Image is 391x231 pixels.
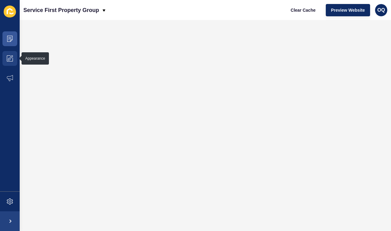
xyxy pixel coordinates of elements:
[291,7,316,13] span: Clear Cache
[326,4,370,16] button: Preview Website
[25,56,45,61] div: Appearance
[331,7,365,13] span: Preview Website
[285,4,321,16] button: Clear Cache
[23,2,99,18] p: Service First Property Group
[377,7,385,13] span: OQ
